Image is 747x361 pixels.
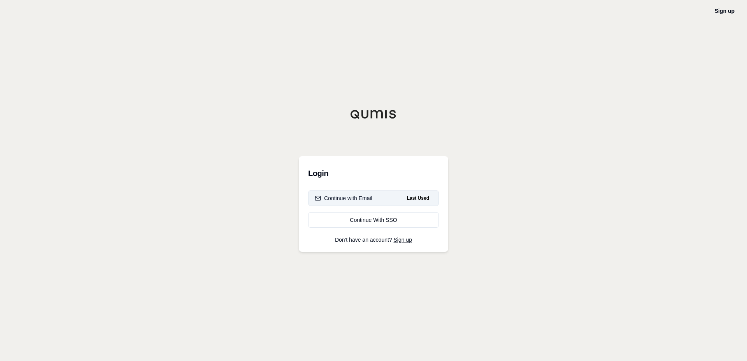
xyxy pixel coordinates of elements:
[350,110,397,119] img: Qumis
[315,216,432,224] div: Continue With SSO
[308,166,439,181] h3: Login
[308,212,439,228] a: Continue With SSO
[308,237,439,242] p: Don't have an account?
[315,194,372,202] div: Continue with Email
[394,237,412,243] a: Sign up
[308,190,439,206] button: Continue with EmailLast Used
[715,8,735,14] a: Sign up
[404,194,432,203] span: Last Used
